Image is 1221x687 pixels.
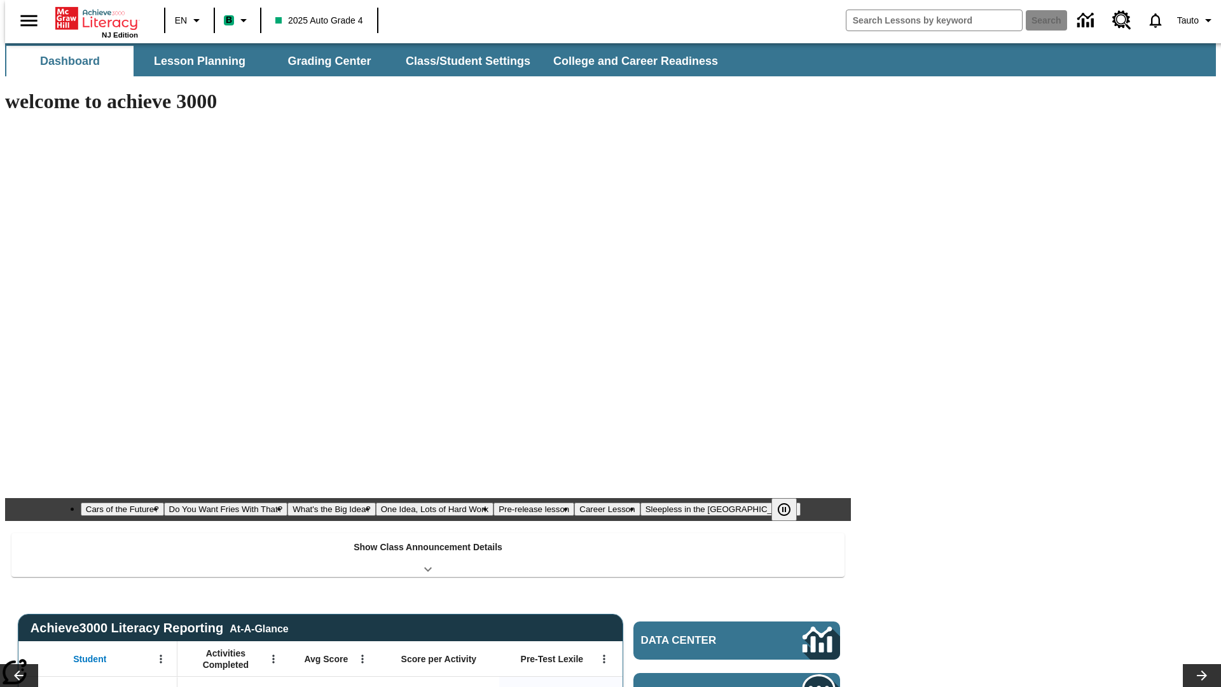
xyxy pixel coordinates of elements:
[184,648,268,670] span: Activities Completed
[633,621,840,660] a: Data Center
[771,498,797,521] button: Pause
[1177,14,1199,27] span: Tauto
[81,503,164,516] button: Slide 1 Cars of the Future?
[543,46,728,76] button: College and Career Readiness
[1183,664,1221,687] button: Lesson carousel, Next
[353,649,372,669] button: Open Menu
[5,43,1216,76] div: SubNavbar
[175,14,187,27] span: EN
[151,649,170,669] button: Open Menu
[73,653,106,665] span: Student
[574,503,640,516] button: Slide 6 Career Lesson
[5,46,729,76] div: SubNavbar
[771,498,810,521] div: Pause
[264,649,283,669] button: Open Menu
[304,653,348,665] span: Avg Score
[287,503,376,516] button: Slide 3 What's the Big Idea?
[354,541,502,554] p: Show Class Announcement Details
[266,46,393,76] button: Grading Center
[641,634,760,647] span: Data Center
[219,9,256,32] button: Boost Class color is mint green. Change class color
[11,533,845,577] div: Show Class Announcement Details
[31,621,289,635] span: Achieve3000 Literacy Reporting
[401,653,477,665] span: Score per Activity
[846,10,1022,31] input: search field
[1070,3,1105,38] a: Data Center
[164,503,288,516] button: Slide 2 Do You Want Fries With That?
[493,503,574,516] button: Slide 5 Pre-release lesson
[55,4,138,39] div: Home
[102,31,138,39] span: NJ Edition
[169,9,210,32] button: Language: EN, Select a language
[396,46,541,76] button: Class/Student Settings
[1105,3,1139,38] a: Resource Center, Will open in new tab
[275,14,363,27] span: 2025 Auto Grade 4
[226,12,232,28] span: B
[595,649,614,669] button: Open Menu
[230,621,288,635] div: At-A-Glance
[1139,4,1172,37] a: Notifications
[5,90,851,113] h1: welcome to achieve 3000
[136,46,263,76] button: Lesson Planning
[10,2,48,39] button: Open side menu
[1172,9,1221,32] button: Profile/Settings
[376,503,493,516] button: Slide 4 One Idea, Lots of Hard Work
[640,503,801,516] button: Slide 7 Sleepless in the Animal Kingdom
[55,6,138,31] a: Home
[521,653,584,665] span: Pre-Test Lexile
[6,46,134,76] button: Dashboard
